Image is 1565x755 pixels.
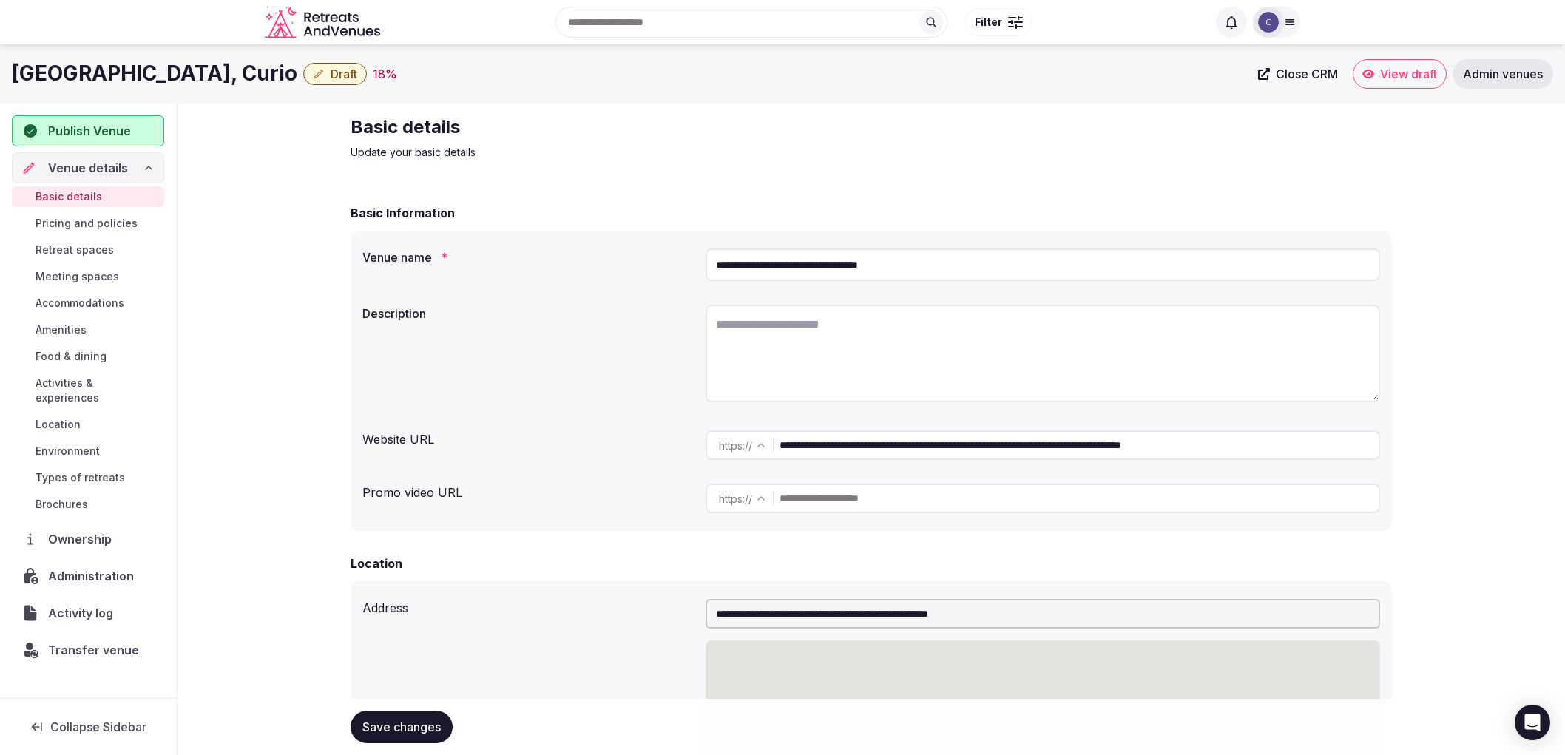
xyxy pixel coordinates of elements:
[36,444,100,458] span: Environment
[12,213,164,234] a: Pricing and policies
[351,204,455,222] h2: Basic Information
[362,593,694,617] div: Address
[12,319,164,340] a: Amenities
[12,467,164,488] a: Types of retreats
[12,634,164,666] button: Transfer venue
[12,711,164,743] button: Collapse Sidebar
[12,240,164,260] a: Retreat spaces
[48,122,131,140] span: Publish Venue
[362,478,694,501] div: Promo video URL
[36,376,158,405] span: Activities & experiences
[351,555,402,572] h2: Location
[351,711,453,743] button: Save changes
[12,59,297,88] h1: [GEOGRAPHIC_DATA], Curio
[1380,67,1437,81] span: View draft
[36,296,124,311] span: Accommodations
[975,15,1002,30] span: Filter
[303,63,367,85] button: Draft
[36,417,81,432] span: Location
[12,373,164,408] a: Activities & experiences
[12,115,164,146] button: Publish Venue
[12,441,164,461] a: Environment
[36,216,138,231] span: Pricing and policies
[351,115,848,139] h2: Basic details
[36,497,88,512] span: Brochures
[265,6,383,39] a: Visit the homepage
[965,8,1032,36] button: Filter
[36,243,114,257] span: Retreat spaces
[36,322,87,337] span: Amenities
[373,65,397,83] button: 18%
[48,604,119,622] span: Activity log
[48,567,140,585] span: Administration
[12,524,164,555] a: Ownership
[50,720,146,734] span: Collapse Sidebar
[373,65,397,83] div: 18 %
[1453,59,1553,89] a: Admin venues
[331,67,357,81] span: Draft
[36,269,119,284] span: Meeting spaces
[36,349,107,364] span: Food & dining
[12,293,164,314] a: Accommodations
[362,424,694,448] div: Website URL
[12,561,164,592] a: Administration
[48,159,128,177] span: Venue details
[351,145,848,160] p: Update your basic details
[362,251,694,263] label: Venue name
[36,189,102,204] span: Basic details
[1353,59,1447,89] a: View draft
[1258,12,1279,33] img: Catherine Mesina
[12,346,164,367] a: Food & dining
[12,186,164,207] a: Basic details
[36,470,125,485] span: Types of retreats
[265,6,383,39] svg: Retreats and Venues company logo
[12,597,164,629] a: Activity log
[1249,59,1347,89] a: Close CRM
[48,641,139,659] span: Transfer venue
[1463,67,1543,81] span: Admin venues
[12,266,164,287] a: Meeting spaces
[362,308,694,319] label: Description
[1276,67,1338,81] span: Close CRM
[12,494,164,515] a: Brochures
[12,414,164,435] a: Location
[362,720,441,734] span: Save changes
[48,530,118,548] span: Ownership
[1515,705,1550,740] div: Open Intercom Messenger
